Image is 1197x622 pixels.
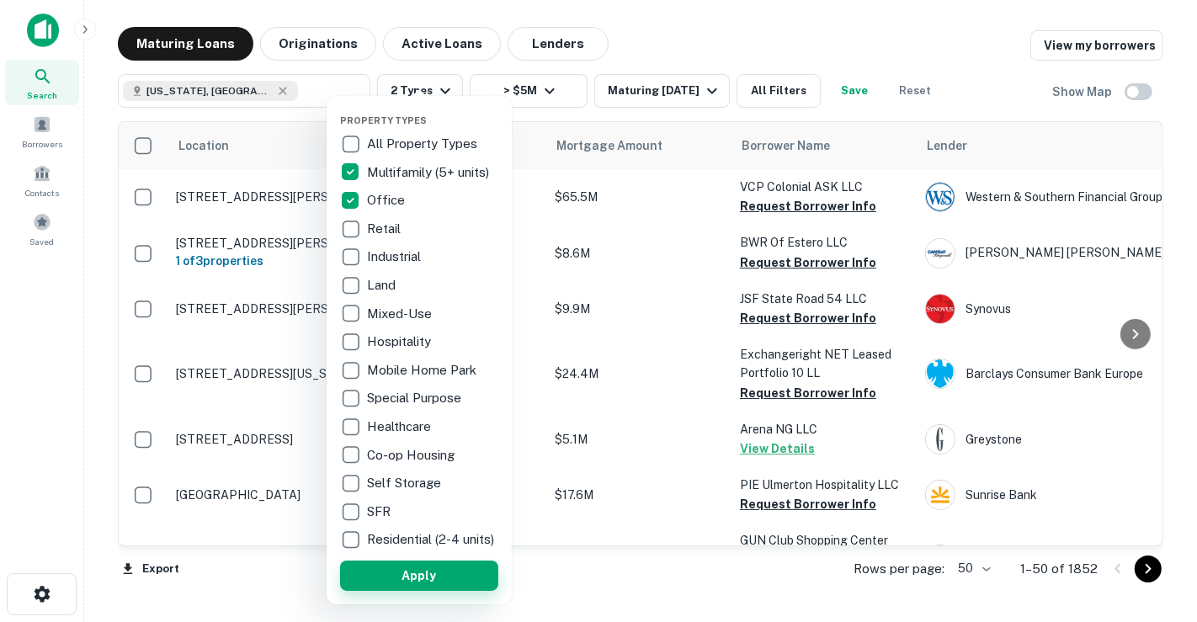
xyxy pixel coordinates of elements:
[367,502,394,522] p: SFR
[367,275,399,295] p: Land
[340,115,427,125] span: Property Types
[367,473,444,493] p: Self Storage
[340,561,498,591] button: Apply
[367,360,480,380] p: Mobile Home Park
[1113,487,1197,568] iframe: Chat Widget
[367,190,408,210] p: Office
[367,247,424,267] p: Industrial
[367,304,435,324] p: Mixed-Use
[367,332,434,352] p: Hospitality
[367,219,404,239] p: Retail
[367,445,458,465] p: Co-op Housing
[367,162,492,183] p: Multifamily (5+ units)
[367,134,481,154] p: All Property Types
[367,388,465,408] p: Special Purpose
[367,529,497,550] p: Residential (2-4 units)
[367,417,434,437] p: Healthcare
